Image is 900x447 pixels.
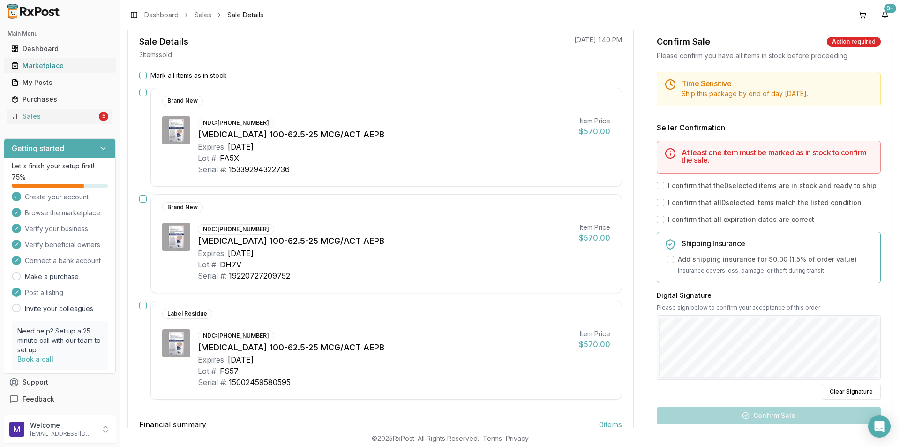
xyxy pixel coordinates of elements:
a: Sales [195,10,211,20]
div: 15002459580595 [229,377,291,388]
span: Post a listing [25,288,63,297]
div: NDC: [PHONE_NUMBER] [198,224,274,235]
h5: Time Sensitive [682,80,873,87]
div: My Posts [11,78,108,87]
div: [MEDICAL_DATA] 100-62.5-25 MCG/ACT AEPB [198,128,571,141]
div: FA5X [220,152,239,164]
div: $570.00 [579,232,610,243]
h2: Main Menu [7,30,112,38]
a: Privacy [506,434,529,442]
div: 19220727209752 [229,270,290,281]
button: My Posts [4,75,116,90]
button: Feedback [4,391,116,408]
label: Add shipping insurance for $0.00 ( 1.5 % of order value) [678,255,857,264]
div: Expires: [198,354,226,365]
a: Book a call [17,355,53,363]
div: Purchases [11,95,108,104]
p: Need help? Set up a 25 minute call with our team to set up. [17,326,102,355]
div: [DATE] [228,248,254,259]
div: Marketplace [11,61,108,70]
div: 9+ [884,4,896,13]
a: Sales5 [7,108,112,125]
div: Lot #: [198,365,218,377]
h3: Getting started [12,143,64,154]
img: Trelegy Ellipta 100-62.5-25 MCG/ACT AEPB [162,116,190,144]
span: Sale Details [227,10,263,20]
span: Ship this package by end of day [DATE] . [682,90,808,98]
div: Confirm Sale [657,35,710,48]
h3: Seller Confirmation [657,122,881,133]
div: Item Price [579,116,610,126]
div: Item Price [579,223,610,232]
div: Expires: [198,141,226,152]
div: Expires: [198,248,226,259]
label: I confirm that all 0 selected items match the listed condition [668,198,862,207]
img: User avatar [9,422,24,437]
button: Marketplace [4,58,116,73]
div: $570.00 [579,339,610,350]
nav: breadcrumb [144,10,263,20]
div: Please confirm you have all items in stock before proceeding [657,51,881,61]
span: Connect a bank account [25,256,101,265]
label: Mark all items as in stock [150,71,227,80]
div: [MEDICAL_DATA] 100-62.5-25 MCG/ACT AEPB [198,341,571,354]
span: 0 item s [599,419,622,430]
a: Dashboard [7,40,112,57]
div: Serial #: [198,270,227,281]
div: [DATE] [228,141,254,152]
div: 5 [99,112,108,121]
div: Action required [827,37,881,47]
div: Lot #: [198,259,218,270]
div: Lot #: [198,152,218,164]
div: Serial #: [198,164,227,175]
div: NDC: [PHONE_NUMBER] [198,331,274,341]
div: [DATE] [228,354,254,365]
span: Verify your business [25,224,88,234]
div: Brand New [162,202,203,212]
button: Clear Signature [822,384,881,400]
button: Dashboard [4,41,116,56]
span: 75 % [12,173,26,182]
h5: At least one item must be marked as in stock to confirm the sale. [682,149,873,164]
h3: Digital Signature [657,291,881,300]
div: Serial #: [198,377,227,388]
div: Item Price [579,329,610,339]
div: FS57 [220,365,239,377]
a: Invite your colleagues [25,304,93,313]
a: Dashboard [144,10,179,20]
div: Sales [11,112,97,121]
div: Brand New [162,96,203,106]
div: [MEDICAL_DATA] 100-62.5-25 MCG/ACT AEPB [198,235,571,248]
span: Feedback [22,394,54,404]
div: $570.00 [579,126,610,137]
button: Support [4,374,116,391]
p: Welcome [30,421,95,430]
p: [DATE] 1:40 PM [574,35,622,45]
span: Financial summary [139,419,206,430]
div: Label Residue [162,309,212,319]
p: [EMAIL_ADDRESS][DOMAIN_NAME] [30,430,95,438]
a: Terms [483,434,502,442]
a: Purchases [7,91,112,108]
h5: Shipping Insurance [682,240,873,247]
img: Trelegy Ellipta 100-62.5-25 MCG/ACT AEPB [162,329,190,357]
button: Sales5 [4,109,116,124]
div: Sale Details [139,35,188,48]
div: DH7V [220,259,241,270]
label: I confirm that all expiration dates are correct [668,215,814,224]
div: 15339294322736 [229,164,290,175]
img: RxPost Logo [4,4,64,19]
img: Trelegy Ellipta 100-62.5-25 MCG/ACT AEPB [162,223,190,251]
a: Make a purchase [25,272,79,281]
div: Open Intercom Messenger [868,415,891,438]
p: Let's finish your setup first! [12,161,108,171]
a: My Posts [7,74,112,91]
p: Insurance covers loss, damage, or theft during transit. [678,266,873,275]
p: Please sign below to confirm your acceptance of this order [657,304,881,311]
div: NDC: [PHONE_NUMBER] [198,118,274,128]
span: Create your account [25,192,89,202]
a: Marketplace [7,57,112,74]
button: 9+ [877,8,892,23]
div: Dashboard [11,44,108,53]
button: Purchases [4,92,116,107]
